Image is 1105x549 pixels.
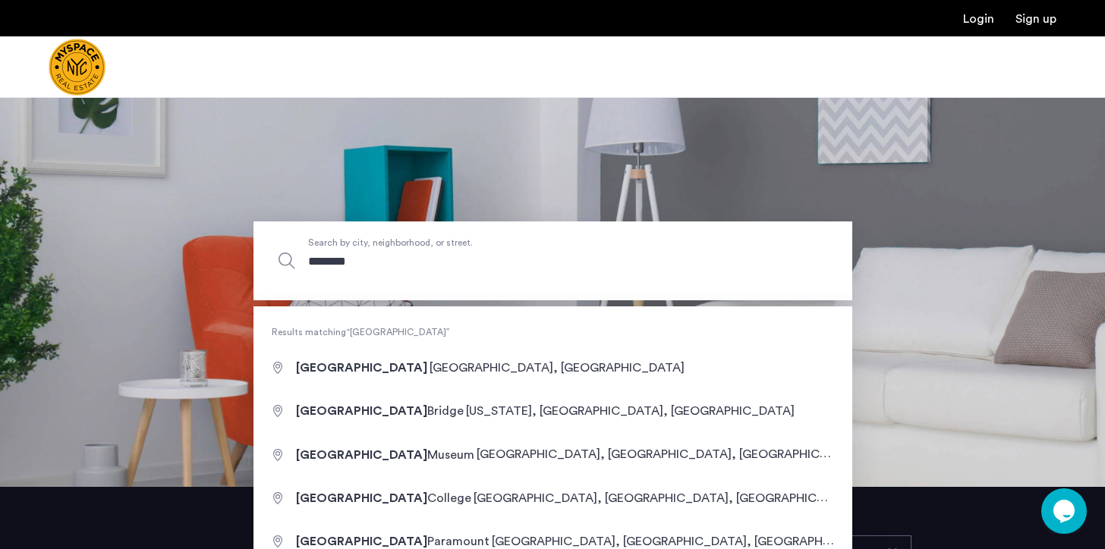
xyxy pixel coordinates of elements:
span: [GEOGRAPHIC_DATA] [296,492,427,504]
span: Results matching [253,325,852,340]
a: Cazamio Logo [49,39,105,96]
iframe: chat widget [1041,488,1090,534]
span: [GEOGRAPHIC_DATA], [GEOGRAPHIC_DATA], [GEOGRAPHIC_DATA], [GEOGRAPHIC_DATA] [474,491,991,504]
span: [GEOGRAPHIC_DATA] [296,405,427,417]
span: [GEOGRAPHIC_DATA], [GEOGRAPHIC_DATA], [GEOGRAPHIC_DATA], [GEOGRAPHIC_DATA] [492,535,1009,547]
a: Registration [1015,13,1056,25]
span: [GEOGRAPHIC_DATA] [296,362,427,374]
input: Apartment Search [253,221,852,300]
span: [US_STATE], [GEOGRAPHIC_DATA], [GEOGRAPHIC_DATA] [466,405,795,417]
span: College [296,492,474,504]
span: Museum [296,449,477,461]
span: [GEOGRAPHIC_DATA], [GEOGRAPHIC_DATA] [430,362,685,374]
img: logo [49,39,105,96]
span: Search by city, neighborhood, or street. [308,235,727,250]
span: Paramount [296,535,492,547]
span: [GEOGRAPHIC_DATA] [296,535,427,547]
span: [GEOGRAPHIC_DATA], [GEOGRAPHIC_DATA], [GEOGRAPHIC_DATA], [GEOGRAPHIC_DATA] [477,447,994,460]
span: [GEOGRAPHIC_DATA] [296,449,427,461]
span: Bridge [296,405,466,417]
q: [GEOGRAPHIC_DATA] [346,328,450,337]
a: Login [963,13,994,25]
